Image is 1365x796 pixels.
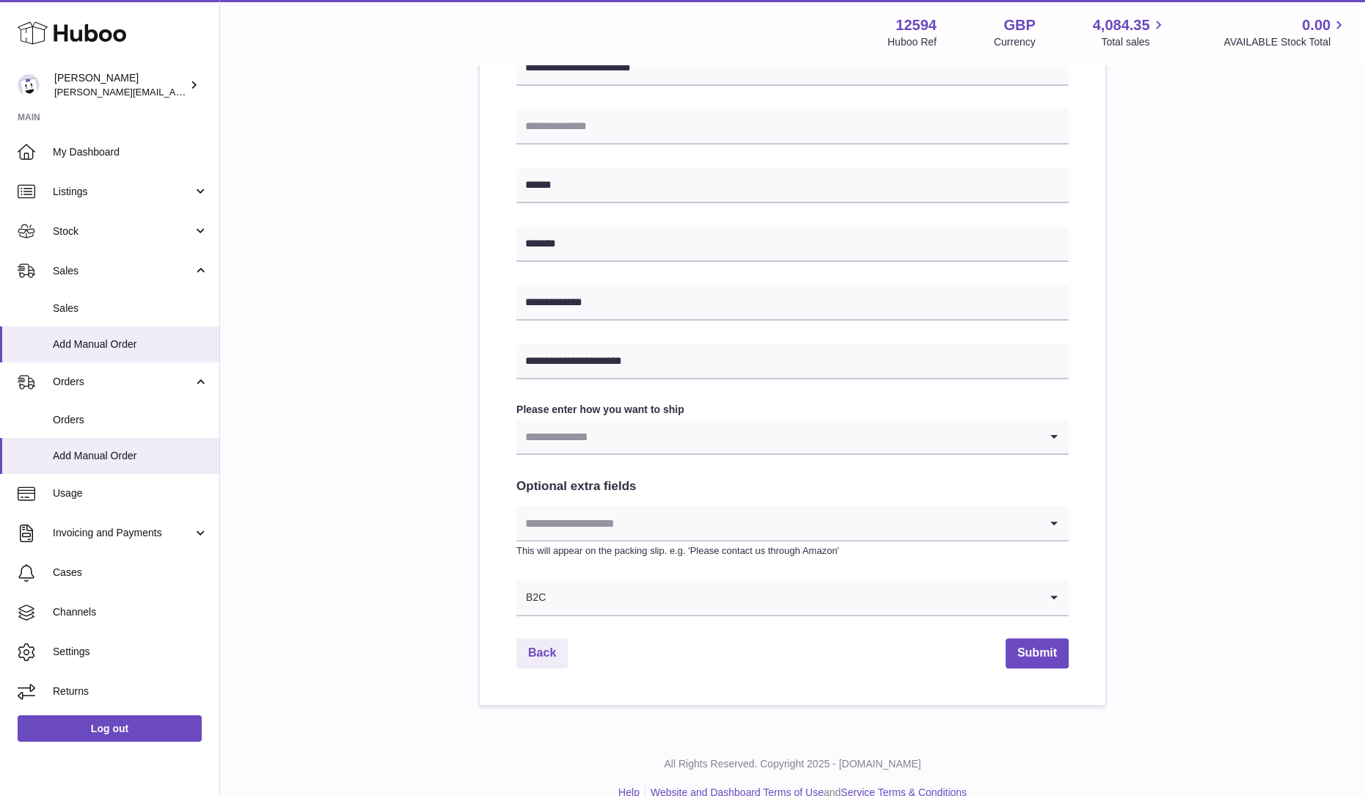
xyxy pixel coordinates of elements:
[1006,638,1069,668] button: Submit
[53,413,208,427] span: Orders
[516,403,1069,417] label: Please enter how you want to ship
[53,449,208,463] span: Add Manual Order
[54,71,186,99] div: [PERSON_NAME]
[18,715,202,742] a: Log out
[516,506,1039,540] input: Search for option
[53,145,208,159] span: My Dashboard
[53,224,193,238] span: Stock
[516,420,1069,455] div: Search for option
[232,757,1353,771] p: All Rights Reserved. Copyright 2025 - [DOMAIN_NAME]
[896,15,937,35] strong: 12594
[1003,15,1035,35] strong: GBP
[53,264,193,278] span: Sales
[516,581,546,615] span: B2C
[53,526,193,540] span: Invoicing and Payments
[53,684,208,698] span: Returns
[516,420,1039,453] input: Search for option
[1093,15,1150,35] span: 4,084.35
[54,86,294,98] span: [PERSON_NAME][EMAIL_ADDRESS][DOMAIN_NAME]
[1093,15,1167,49] a: 4,084.35 Total sales
[53,645,208,659] span: Settings
[53,337,208,351] span: Add Manual Order
[516,544,1069,558] p: This will appear on the packing slip. e.g. 'Please contact us through Amazon'
[53,302,208,315] span: Sales
[516,638,568,668] a: Back
[1302,15,1331,35] span: 0.00
[1101,35,1166,49] span: Total sales
[888,35,937,49] div: Huboo Ref
[1223,15,1347,49] a: 0.00 AVAILABLE Stock Total
[516,506,1069,541] div: Search for option
[53,185,193,199] span: Listings
[994,35,1036,49] div: Currency
[53,605,208,619] span: Channels
[546,581,1039,615] input: Search for option
[53,486,208,500] span: Usage
[53,566,208,580] span: Cases
[18,74,40,96] img: owen@wearemakewaves.com
[53,375,193,389] span: Orders
[1223,35,1347,49] span: AVAILABLE Stock Total
[516,478,1069,495] h2: Optional extra fields
[516,581,1069,616] div: Search for option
